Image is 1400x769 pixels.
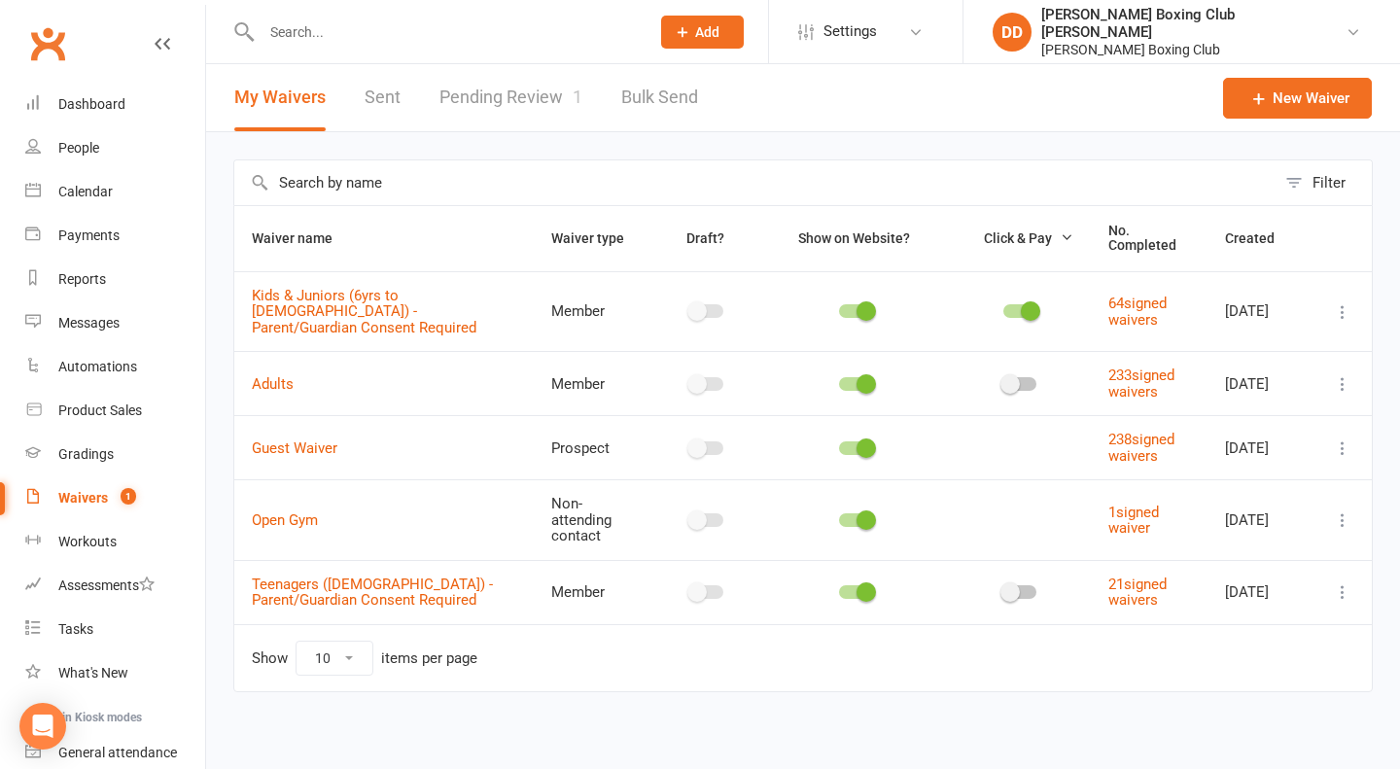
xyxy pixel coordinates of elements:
[58,577,155,593] div: Assessments
[252,230,354,246] span: Waiver name
[534,479,651,560] td: Non-attending contact
[1207,351,1313,415] td: [DATE]
[1108,367,1174,401] a: 233signed waivers
[1207,560,1313,624] td: [DATE]
[58,534,117,549] div: Workouts
[256,18,636,46] input: Search...
[25,564,205,608] a: Assessments
[1207,415,1313,479] td: [DATE]
[534,560,651,624] td: Member
[25,520,205,564] a: Workouts
[573,87,582,107] span: 1
[25,389,205,433] a: Product Sales
[1312,171,1346,194] div: Filter
[966,227,1073,250] button: Click & Pay
[252,439,337,457] a: Guest Waiver
[58,184,113,199] div: Calendar
[381,650,477,667] div: items per page
[25,83,205,126] a: Dashboard
[19,703,66,750] div: Open Intercom Messenger
[534,351,651,415] td: Member
[58,745,177,760] div: General attendance
[534,415,651,479] td: Prospect
[58,271,106,287] div: Reports
[234,64,326,131] button: My Waivers
[25,608,205,651] a: Tasks
[252,375,294,393] a: Adults
[1041,6,1346,41] div: [PERSON_NAME] Boxing Club [PERSON_NAME]
[695,24,719,40] span: Add
[661,16,744,49] button: Add
[121,488,136,505] span: 1
[252,511,318,529] a: Open Gym
[621,64,698,131] a: Bulk Send
[1225,230,1296,246] span: Created
[25,433,205,476] a: Gradings
[25,301,205,345] a: Messages
[669,227,746,250] button: Draft?
[993,13,1032,52] div: DD
[25,476,205,520] a: Waivers 1
[58,359,137,374] div: Automations
[1108,576,1167,610] a: 21signed waivers
[1207,479,1313,560] td: [DATE]
[1225,227,1296,250] button: Created
[1207,271,1313,352] td: [DATE]
[58,140,99,156] div: People
[439,64,582,131] a: Pending Review1
[823,10,877,53] span: Settings
[1276,160,1372,205] button: Filter
[25,214,205,258] a: Payments
[58,446,114,462] div: Gradings
[252,576,493,610] a: Teenagers ([DEMOGRAPHIC_DATA]) - Parent/Guardian Consent Required
[58,402,142,418] div: Product Sales
[23,19,72,68] a: Clubworx
[58,96,125,112] div: Dashboard
[58,665,128,681] div: What's New
[25,258,205,301] a: Reports
[1108,295,1167,329] a: 64signed waivers
[1223,78,1372,119] a: New Waiver
[365,64,401,131] a: Sent
[1108,431,1174,465] a: 238signed waivers
[58,490,108,506] div: Waivers
[798,230,910,246] span: Show on Website?
[252,227,354,250] button: Waiver name
[686,230,724,246] span: Draft?
[1041,41,1346,58] div: [PERSON_NAME] Boxing Club
[534,271,651,352] td: Member
[234,160,1276,205] input: Search by name
[984,230,1052,246] span: Click & Pay
[58,621,93,637] div: Tasks
[25,170,205,214] a: Calendar
[25,651,205,695] a: What's New
[25,345,205,389] a: Automations
[58,315,120,331] div: Messages
[1091,206,1207,271] th: No. Completed
[25,126,205,170] a: People
[252,641,477,676] div: Show
[58,227,120,243] div: Payments
[781,227,931,250] button: Show on Website?
[1108,504,1159,538] a: 1signed waiver
[252,287,476,336] a: Kids & Juniors (6yrs to [DEMOGRAPHIC_DATA]) - Parent/Guardian Consent Required
[534,206,651,271] th: Waiver type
